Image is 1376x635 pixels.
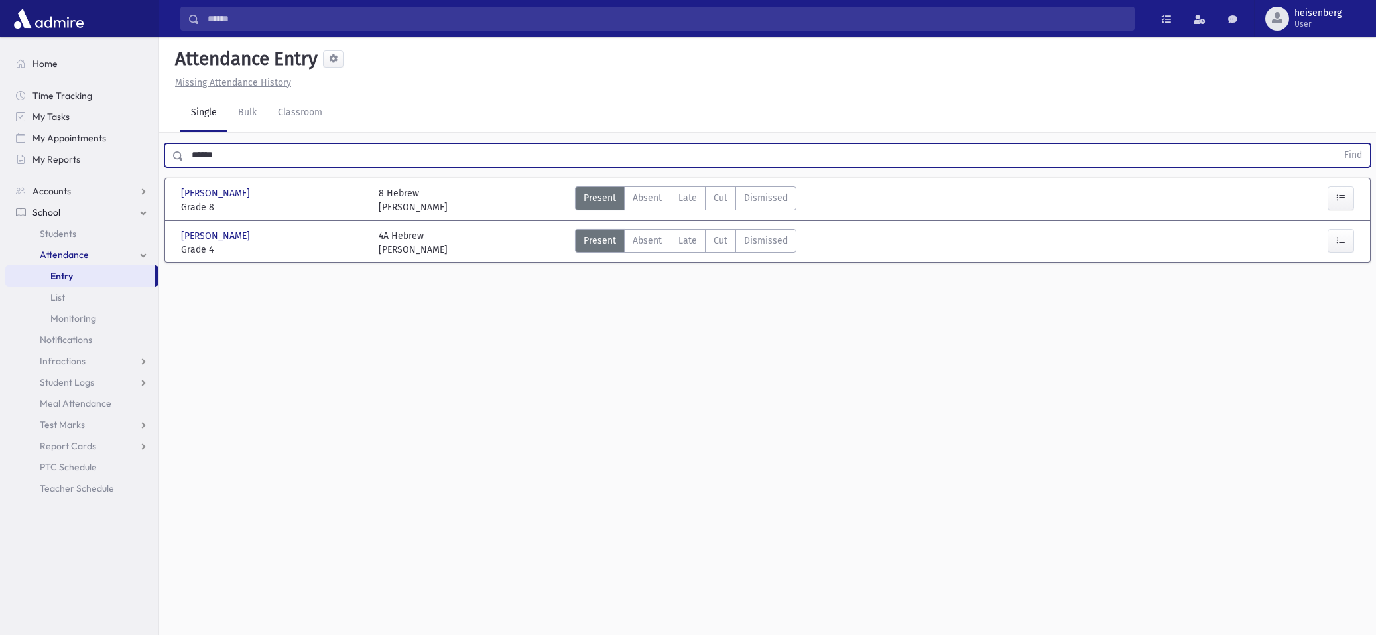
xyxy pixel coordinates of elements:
span: heisenberg [1294,8,1342,19]
button: Find [1336,144,1370,167]
img: AdmirePro [11,5,87,32]
span: Dismissed [744,191,788,205]
span: Test Marks [40,419,85,431]
span: Entry [50,270,73,282]
span: PTC Schedule [40,461,97,473]
a: Teacher Schedule [5,478,158,499]
span: [PERSON_NAME] [181,186,253,200]
span: Monitoring [50,313,96,324]
a: My Reports [5,149,158,170]
span: Late [678,191,697,205]
h5: Attendance Entry [170,48,318,70]
div: AttTypes [575,229,796,257]
span: Grade 8 [181,200,365,214]
span: Present [584,191,616,205]
a: Missing Attendance History [170,77,291,88]
a: Attendance [5,244,158,265]
a: Bulk [227,95,267,132]
a: Infractions [5,350,158,372]
span: Absent [633,191,662,205]
span: Students [40,228,76,240]
a: Student Logs [5,372,158,393]
a: Classroom [267,95,333,132]
span: Attendance [40,249,89,261]
a: Single [180,95,227,132]
a: Meal Attendance [5,393,158,414]
a: Monitoring [5,308,158,329]
span: Cut [714,234,727,247]
span: Present [584,234,616,247]
span: Home [32,58,58,70]
span: Time Tracking [32,90,92,102]
span: Late [678,234,697,247]
u: Missing Attendance History [175,77,291,88]
span: Teacher Schedule [40,482,114,494]
a: List [5,287,158,308]
a: My Tasks [5,106,158,127]
span: Cut [714,191,727,205]
span: My Appointments [32,132,106,144]
a: Entry [5,265,155,287]
a: Time Tracking [5,85,158,106]
span: School [32,206,60,218]
span: Accounts [32,185,71,197]
div: 4A Hebrew [PERSON_NAME] [379,229,448,257]
a: My Appointments [5,127,158,149]
a: Home [5,53,158,74]
span: Meal Attendance [40,397,111,409]
span: Dismissed [744,234,788,247]
span: My Tasks [32,111,70,123]
span: My Reports [32,153,80,165]
a: Students [5,223,158,244]
a: PTC Schedule [5,457,158,478]
span: List [50,291,65,303]
a: Test Marks [5,414,158,435]
span: Student Logs [40,376,94,388]
div: AttTypes [575,186,796,214]
span: Notifications [40,334,92,346]
span: Report Cards [40,440,96,452]
span: [PERSON_NAME] [181,229,253,243]
span: Grade 4 [181,243,365,257]
a: Notifications [5,329,158,350]
a: Accounts [5,180,158,202]
div: 8 Hebrew [PERSON_NAME] [379,186,448,214]
input: Search [200,7,1134,31]
a: School [5,202,158,223]
span: User [1294,19,1342,29]
span: Absent [633,234,662,247]
a: Report Cards [5,435,158,457]
span: Infractions [40,355,86,367]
